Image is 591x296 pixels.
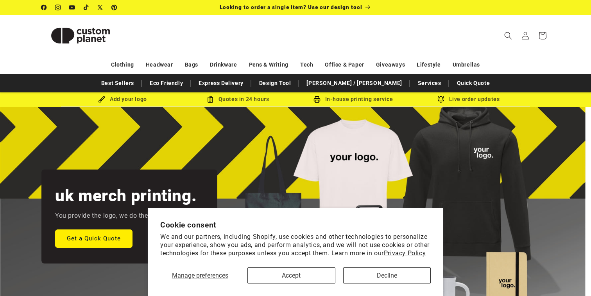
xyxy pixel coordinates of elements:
summary: Search [500,27,517,44]
div: Live order updates [411,94,526,104]
img: Order updates [437,96,444,103]
a: Lifestyle [417,58,441,72]
img: In-house printing [313,96,321,103]
a: Tech [300,58,313,72]
div: Quotes in 24 hours [180,94,295,104]
h2: Cookie consent [160,220,431,229]
a: Pens & Writing [249,58,288,72]
a: Quick Quote [453,76,494,90]
a: [PERSON_NAME] / [PERSON_NAME] [303,76,406,90]
a: Umbrellas [453,58,480,72]
a: Bags [185,58,198,72]
a: Privacy Policy [384,249,426,257]
p: You provide the logo, we do the rest. [55,210,163,222]
p: We and our partners, including Shopify, use cookies and other technologies to personalize your ex... [160,233,431,257]
a: Drinkware [210,58,237,72]
img: Brush Icon [98,96,105,103]
a: Giveaways [376,58,405,72]
a: Headwear [146,58,173,72]
a: Custom Planet [39,15,123,56]
span: Looking to order a single item? Use our design tool [220,4,362,10]
div: In-house printing service [295,94,411,104]
button: Accept [247,267,335,283]
img: Custom Planet [41,18,120,53]
button: Decline [343,267,431,283]
img: Order Updates Icon [207,96,214,103]
a: Services [414,76,445,90]
div: Add your logo [65,94,180,104]
a: Get a Quick Quote [55,229,133,247]
a: Office & Paper [325,58,364,72]
a: Eco Friendly [146,76,187,90]
h2: uk merch printing. [55,185,197,206]
span: Manage preferences [172,272,228,279]
a: Clothing [111,58,134,72]
a: Express Delivery [195,76,247,90]
a: Best Sellers [97,76,138,90]
a: Design Tool [255,76,295,90]
button: Manage preferences [160,267,240,283]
